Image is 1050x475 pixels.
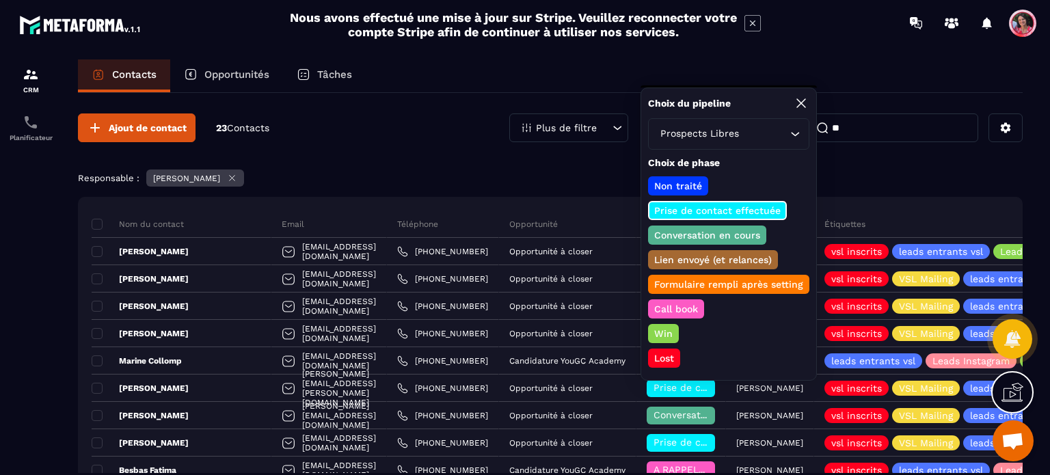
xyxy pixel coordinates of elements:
a: [PHONE_NUMBER] [397,437,488,448]
a: [PHONE_NUMBER] [397,301,488,312]
p: Email [282,219,304,230]
p: [PERSON_NAME] [736,438,803,448]
p: [PERSON_NAME] [92,383,189,394]
p: vsl inscrits [831,438,882,448]
p: Opportunité à closer [509,301,593,311]
p: Opportunité à closer [509,329,593,338]
a: [PHONE_NUMBER] [397,410,488,421]
a: [PHONE_NUMBER] [397,246,488,257]
p: Call book [652,302,700,316]
h2: Nous avons effectué une mise à jour sur Stripe. Veuillez reconnecter votre compte Stripe afin de ... [289,10,738,39]
p: vsl inscrits [831,301,882,311]
p: VSL Mailing [899,274,953,284]
a: Contacts [78,59,170,92]
p: vsl inscrits [831,465,882,475]
p: Prise de contact effectuée [652,204,783,217]
div: Search for option [648,118,809,150]
a: Tâches [283,59,366,92]
p: Plus de filtre [536,123,597,133]
p: leads entrants vsl [899,465,983,475]
input: Search for option [742,126,787,141]
p: Candidature YouGC Academy [509,356,625,366]
p: Choix de phase [648,157,809,169]
p: Responsable : [78,173,139,183]
p: [PERSON_NAME] [92,328,189,339]
p: Opportunité à closer [509,274,593,284]
p: [PERSON_NAME] [92,246,189,257]
p: [PERSON_NAME] [736,383,803,393]
p: 23 [216,122,269,135]
p: Lost [652,351,676,365]
span: Contacts [227,122,269,133]
p: Marine Collomp [92,355,182,366]
p: [PERSON_NAME] [736,411,803,420]
p: [PERSON_NAME] [92,301,189,312]
p: Choix du pipeline [648,97,731,110]
p: Opportunité à closer [509,383,593,393]
div: Ouvrir le chat [993,420,1034,461]
p: vsl inscrits [831,383,882,393]
button: Ajout de contact [78,113,196,142]
p: Candidature YouGC Academy [509,465,625,475]
p: Leads Instagram [932,356,1010,366]
p: Téléphone [397,219,438,230]
span: A RAPPELER/GHOST/NO SHOW✖️ [654,464,808,475]
p: Win [652,327,675,340]
p: Opportunité [509,219,558,230]
span: Prise de contact effectuée [654,437,780,448]
p: Non traité [652,179,704,193]
p: Tâches [317,68,352,81]
p: leads entrants vsl [831,356,915,366]
p: Conversation en cours [652,228,762,242]
p: Opportunités [204,68,269,81]
p: Planificateur [3,134,58,141]
img: scheduler [23,114,39,131]
a: [PHONE_NUMBER] [397,355,488,366]
p: Étiquettes [824,219,865,230]
p: Lien envoyé (et relances) [652,253,774,267]
span: Prise de contact effectuée [654,382,780,393]
p: CRM [3,86,58,94]
p: vsl inscrits [831,411,882,420]
p: Contacts [112,68,157,81]
img: logo [19,12,142,37]
p: Formulaire rempli après setting [652,277,805,291]
span: Prospects Libres [657,126,742,141]
a: [PHONE_NUMBER] [397,273,488,284]
p: Opportunité à closer [509,411,593,420]
p: VSL Mailing [899,383,953,393]
p: Opportunité à closer [509,438,593,448]
p: VSL Mailing [899,329,953,338]
a: formationformationCRM [3,56,58,104]
p: [PERSON_NAME] [92,437,189,448]
p: [PERSON_NAME] [736,465,803,475]
p: Nom du contact [92,219,184,230]
p: vsl inscrits [831,274,882,284]
p: Leads ADS [1000,247,1049,256]
p: Opportunité à closer [509,247,593,256]
p: [PERSON_NAME] [92,410,189,421]
img: formation [23,66,39,83]
p: VSL Mailing [899,411,953,420]
span: Conversation en cours [654,409,759,420]
p: vsl inscrits [831,247,882,256]
a: schedulerschedulerPlanificateur [3,104,58,152]
p: VSL Mailing [899,438,953,448]
p: [PERSON_NAME] [153,174,220,183]
span: Ajout de contact [109,121,187,135]
p: [PERSON_NAME] [92,273,189,284]
a: Opportunités [170,59,283,92]
p: VSL Mailing [899,301,953,311]
a: [PHONE_NUMBER] [397,328,488,339]
p: leads entrants vsl [899,247,983,256]
a: [PHONE_NUMBER] [397,383,488,394]
p: vsl inscrits [831,329,882,338]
